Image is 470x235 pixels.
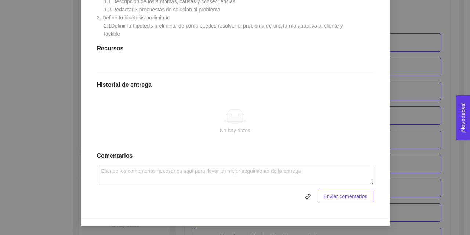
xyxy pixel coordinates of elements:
[97,81,373,89] h1: Historial de entrega
[318,191,373,202] button: Enviar comentarios
[97,152,373,160] h1: Comentarios
[302,191,314,202] button: link
[456,95,470,140] button: Open Feedback Widget
[97,45,373,52] h1: Recursos
[302,193,314,199] span: link
[103,127,368,135] div: No hay datos
[323,192,368,200] span: Enviar comentarios
[303,193,314,199] span: link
